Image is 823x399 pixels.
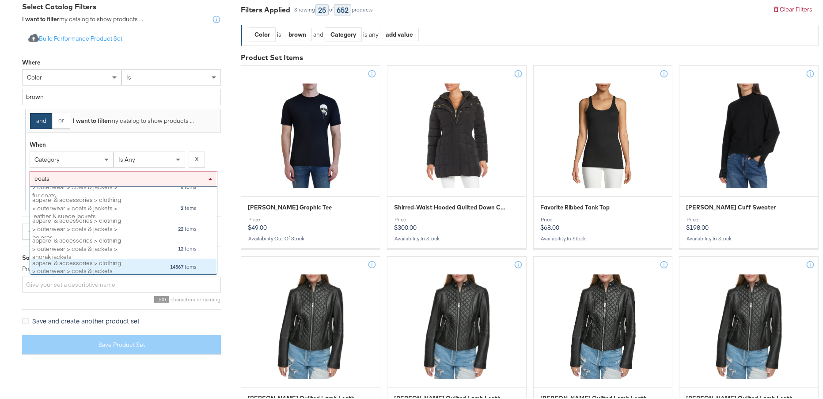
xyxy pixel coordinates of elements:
span: Karl Head Graphic Tee [248,201,332,210]
div: Availability : [394,234,520,240]
div: Price: [686,215,812,221]
strong: 2 [181,203,183,209]
div: Color [249,26,275,40]
span: is any [118,154,135,162]
div: apparel & accessories > clothing > outerwear > coats & jackets > leather & suede jackets [32,194,125,219]
span: Lucy Vent Cuff Sweater [686,201,776,210]
strong: I want to filter [22,13,59,21]
div: Availability : [540,234,666,240]
p: $300.00 [394,215,520,230]
input: Enter a value for your filter [22,87,221,103]
span: in stock [421,233,440,240]
div: Availability : [248,234,373,240]
div: Price: [540,215,666,221]
div: Filters Applied [241,3,290,13]
span: category [34,154,60,162]
label: Product Set Name: [22,263,221,271]
div: 25 [315,3,329,14]
div: items [180,203,197,209]
div: apparel & accessories > clothing > outerwear > coats & jackets [32,257,125,274]
button: X [189,150,205,166]
button: + Add Another Catalog Filter [22,222,111,238]
strong: 14567 [170,262,183,268]
span: in stock [567,233,586,240]
button: Build Performance Product Set [22,29,129,46]
button: or [52,111,70,127]
div: my catalog to show products ... [70,115,194,123]
span: out of stock [274,233,304,240]
div: apparel & accessories > clothing > outerwear > coats & jackets > fur coats [32,173,125,198]
div: grid [30,185,217,274]
div: is [276,29,283,37]
div: is any [362,29,380,37]
span: in stock [713,233,732,240]
div: add value [380,26,418,39]
strong: 8 [181,182,183,188]
span: Favorite Ribbed Tank Top [540,201,610,210]
div: Where [22,57,40,65]
div: of [329,5,334,11]
strong: 22 [178,224,183,230]
div: characters remaining [22,294,221,301]
div: items [180,182,197,188]
div: items [178,224,197,230]
div: Availability : [686,234,812,240]
div: Showing [294,5,315,11]
div: items [178,244,197,250]
span: Shirred-Waist Hooded Quilted Down Coat [394,201,507,210]
div: Product Set Items [241,51,819,61]
div: and [313,26,419,40]
p: $49.00 [248,215,373,230]
div: Save Your Set [22,252,221,260]
p: $198.00 [686,215,812,230]
div: products [351,5,373,11]
div: apparel & accessories > clothing > outerwear > coats & jackets > boleros [32,215,125,239]
button: and [30,111,53,127]
div: When [30,139,46,147]
span: is [126,72,131,80]
div: my catalog to show products ... [22,13,143,22]
div: Category [325,26,361,40]
input: Give your set a descriptive name [22,275,221,291]
p: $68.00 [540,215,666,230]
div: items [170,262,197,268]
strong: X [195,153,199,162]
strong: 12 [178,243,183,250]
div: 652 [334,3,351,14]
span: 100 [154,294,169,301]
div: apparel & accessories > clothing > outerwear > coats & jackets > anorak jackets [32,235,125,259]
span: Save and create another product set [32,315,140,323]
div: Price: [248,215,373,221]
strong: I want to filter [73,115,110,123]
span: color [27,72,42,80]
div: brown [283,26,311,39]
div: Price: [394,215,520,221]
